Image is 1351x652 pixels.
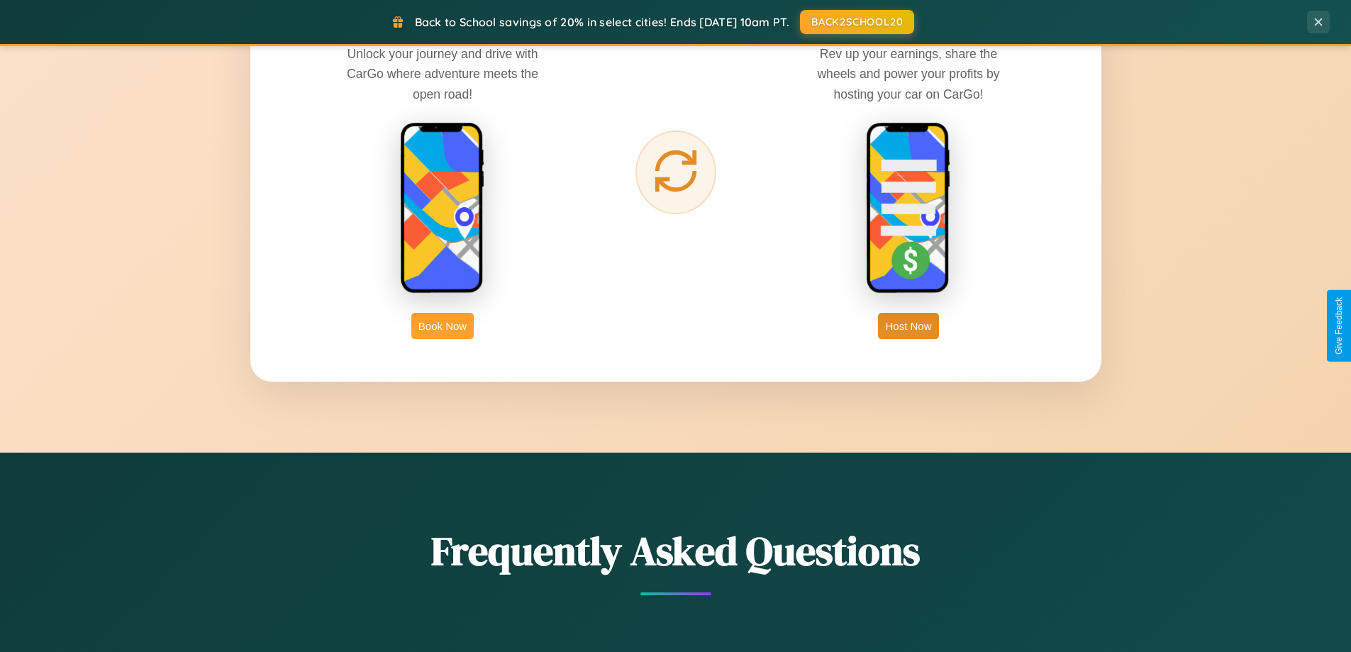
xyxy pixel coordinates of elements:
[411,313,474,339] button: Book Now
[802,44,1015,104] p: Rev up your earnings, share the wheels and power your profits by hosting your car on CarGo!
[878,313,938,339] button: Host Now
[336,44,549,104] p: Unlock your journey and drive with CarGo where adventure meets the open road!
[866,122,951,295] img: host phone
[400,122,485,295] img: rent phone
[250,524,1101,578] h2: Frequently Asked Questions
[800,10,914,34] button: BACK2SCHOOL20
[415,15,789,29] span: Back to School savings of 20% in select cities! Ends [DATE] 10am PT.
[1334,297,1344,355] div: Give Feedback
